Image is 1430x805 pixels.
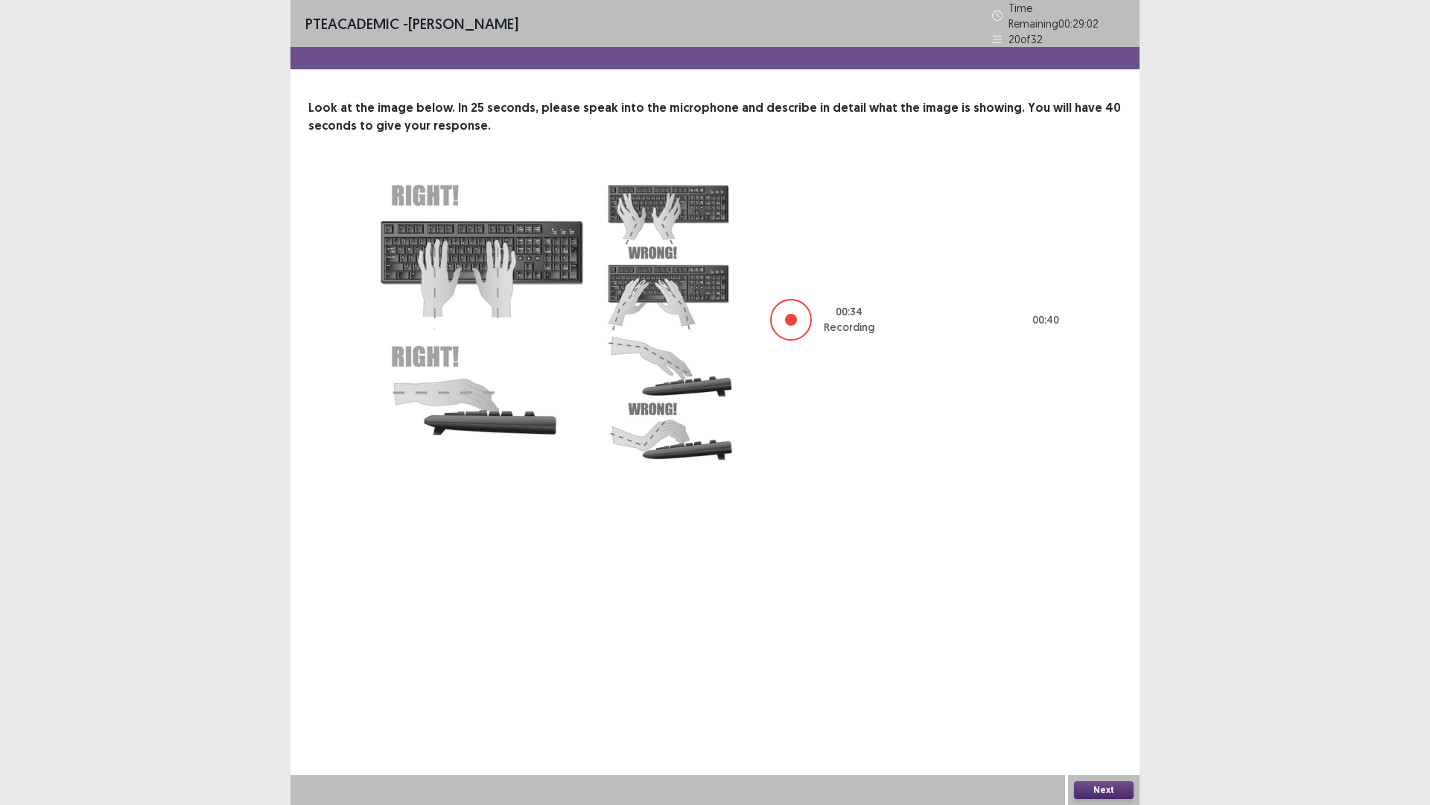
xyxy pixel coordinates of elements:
p: 00 : 34 [836,304,862,320]
p: Look at the image below. In 25 seconds, please speak into the microphone and describe in detail w... [308,99,1122,135]
p: Recording [824,320,874,335]
button: Next [1074,781,1134,799]
p: - [PERSON_NAME] [305,13,518,35]
p: 00 : 40 [1032,312,1059,328]
span: PTE academic [305,14,399,33]
p: 20 of 32 [1008,31,1043,47]
img: image-description [368,171,740,469]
